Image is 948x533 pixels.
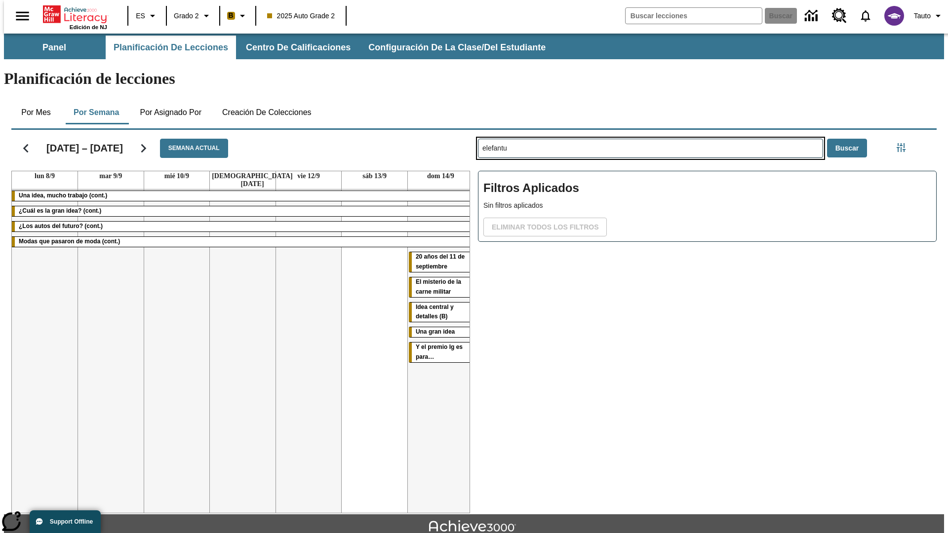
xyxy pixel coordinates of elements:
button: Boost El color de la clase es anaranjado claro. Cambiar el color de la clase. [223,7,252,25]
img: avatar image [884,6,904,26]
div: Modas que pasaron de moda (cont.) [12,237,474,247]
span: Una gran idea [416,328,455,335]
span: ¿Los autos del futuro? (cont.) [19,223,103,229]
button: Semana actual [160,139,228,158]
button: Lenguaje: ES, Selecciona un idioma [131,7,163,25]
span: ES [136,11,145,21]
a: Notificaciones [853,3,878,29]
button: Perfil/Configuración [910,7,948,25]
p: Sin filtros aplicados [483,200,931,211]
span: Support Offline [50,518,93,525]
button: Centro de calificaciones [238,36,358,59]
button: Support Offline [30,510,101,533]
div: El misterio de la carne militar [409,277,473,297]
h1: Planificación de lecciones [4,70,944,88]
a: Centro de información [799,2,826,30]
div: ¿Los autos del futuro? (cont.) [12,222,474,231]
div: 20 años del 11 de septiembre [409,252,473,272]
a: 9 de septiembre de 2025 [97,171,124,181]
span: Y el premio Ig es para… [416,343,463,360]
span: B [229,9,234,22]
a: 14 de septiembre de 2025 [425,171,456,181]
a: 10 de septiembre de 2025 [162,171,191,181]
button: Configuración de la clase/del estudiante [360,36,553,59]
a: 8 de septiembre de 2025 [33,171,57,181]
div: ¿Cuál es la gran idea? (cont.) [12,206,474,216]
div: Portada [43,3,107,30]
button: Por mes [11,101,61,124]
div: Y el premio Ig es para… [409,343,473,362]
span: Una idea, mucho trabajo (cont.) [19,192,107,199]
button: Regresar [13,136,39,161]
a: 13 de septiembre de 2025 [360,171,389,181]
h2: Filtros Aplicados [483,176,931,200]
div: Buscar [470,126,937,513]
button: Abrir el menú lateral [8,1,37,31]
div: Una gran idea [409,327,473,337]
button: Menú lateral de filtros [891,138,911,157]
span: 20 años del 11 de septiembre [416,253,465,270]
span: Grado 2 [174,11,199,21]
h2: [DATE] – [DATE] [46,142,123,154]
div: Subbarra de navegación [4,36,554,59]
span: Tauto [914,11,931,21]
button: Por asignado por [132,101,209,124]
button: Creación de colecciones [214,101,319,124]
a: 12 de septiembre de 2025 [295,171,322,181]
span: 2025 Auto Grade 2 [267,11,335,21]
div: Calendario [3,126,470,513]
div: Una idea, mucho trabajo (cont.) [12,191,474,201]
button: Por semana [66,101,127,124]
button: Panel [5,36,104,59]
span: Modas que pasaron de moda (cont.) [19,238,120,245]
span: Idea central y detalles (B) [416,304,454,320]
div: Subbarra de navegación [4,34,944,59]
button: Planificación de lecciones [106,36,236,59]
button: Seguir [131,136,156,161]
a: Centro de recursos, Se abrirá en una pestaña nueva. [826,2,853,29]
div: Filtros Aplicados [478,171,937,242]
button: Grado: Grado 2, Elige un grado [170,7,216,25]
button: Buscar [827,139,867,158]
span: Edición de NJ [70,24,107,30]
input: Buscar campo [626,8,762,24]
span: El misterio de la carne militar [416,278,461,295]
button: Escoja un nuevo avatar [878,3,910,29]
div: Idea central y detalles (B) [409,303,473,322]
a: Portada [43,4,107,24]
input: Buscar lecciones [478,139,823,157]
a: 11 de septiembre de 2025 [210,171,295,189]
span: ¿Cuál es la gran idea? (cont.) [19,207,101,214]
